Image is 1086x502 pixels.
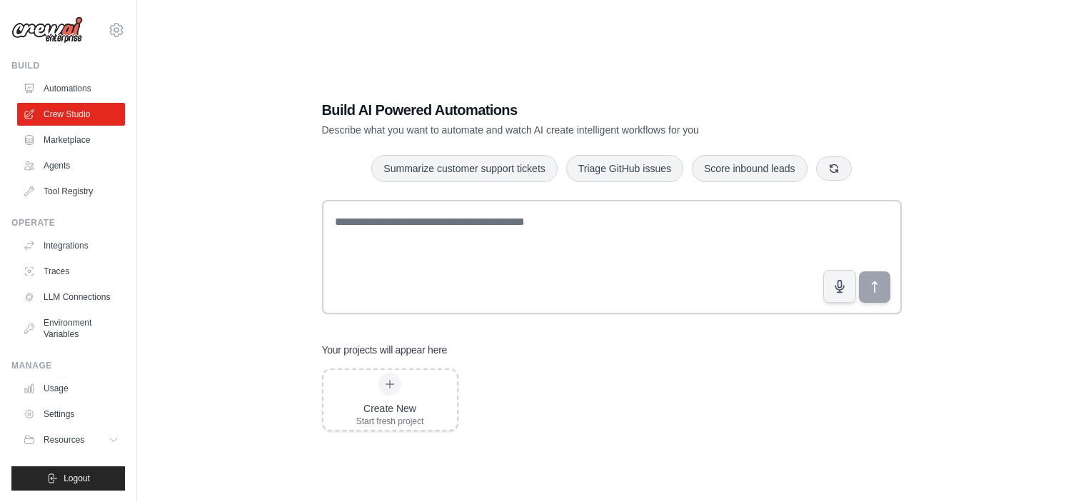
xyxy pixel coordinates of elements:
a: Crew Studio [17,103,125,126]
div: Start fresh project [356,416,424,427]
span: Logout [64,473,90,484]
a: Settings [17,403,125,426]
div: Manage [11,360,125,371]
p: Describe what you want to automate and watch AI create intelligent workflows for you [322,123,802,137]
img: Logo [11,16,83,44]
a: Integrations [17,234,125,257]
button: Summarize customer support tickets [371,155,557,182]
span: Resources [44,434,84,446]
div: Operate [11,217,125,229]
button: Get new suggestions [816,156,852,181]
a: Environment Variables [17,311,125,346]
button: Resources [17,428,125,451]
button: Click to speak your automation idea [823,270,856,303]
button: Triage GitHub issues [566,155,683,182]
a: Agents [17,154,125,177]
div: Build [11,60,125,71]
a: Traces [17,260,125,283]
a: Usage [17,377,125,400]
a: LLM Connections [17,286,125,308]
h3: Your projects will appear here [322,343,448,357]
h1: Build AI Powered Automations [322,100,802,120]
a: Automations [17,77,125,100]
div: Create New [356,401,424,416]
a: Tool Registry [17,180,125,203]
button: Score inbound leads [692,155,808,182]
button: Logout [11,466,125,491]
a: Marketplace [17,129,125,151]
